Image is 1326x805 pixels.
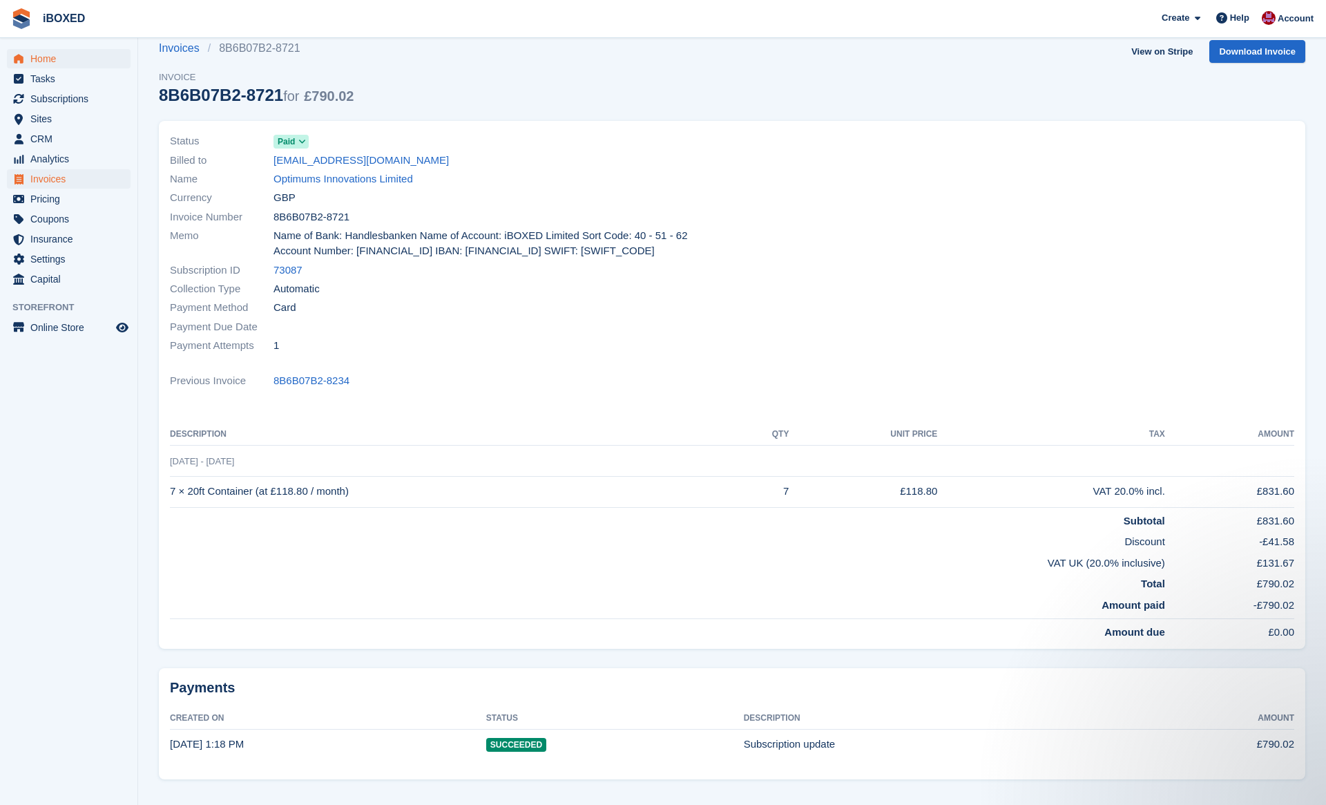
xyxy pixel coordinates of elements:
th: Description [744,708,1135,730]
span: Billed to [170,153,273,169]
th: Unit Price [789,424,937,446]
a: menu [7,69,131,88]
span: GBP [273,190,296,206]
a: iBOXED [37,7,90,30]
a: menu [7,189,131,209]
a: menu [7,49,131,68]
a: Preview store [114,319,131,336]
span: Payment Method [170,300,273,316]
span: Succeeded [486,738,546,752]
img: Amanda Forder [1262,11,1276,25]
td: Subscription update [744,729,1135,759]
a: menu [7,89,131,108]
strong: Amount paid [1102,599,1165,611]
a: menu [7,149,131,169]
td: £790.02 [1165,571,1294,592]
a: 73087 [273,263,302,278]
time: 2025-09-18 12:18:48 UTC [170,738,244,750]
span: Card [273,300,296,316]
td: -£41.58 [1165,529,1294,550]
nav: breadcrumbs [159,40,354,57]
span: Payment Due Date [170,319,273,335]
td: £118.80 [789,476,937,507]
a: menu [7,229,131,249]
td: £831.60 [1165,476,1294,507]
span: Settings [30,249,113,269]
span: Paid [278,135,295,148]
th: Description [170,424,735,446]
span: Previous Invoice [170,373,273,389]
div: VAT 20.0% incl. [937,484,1164,500]
th: Tax [937,424,1164,446]
td: £790.02 [1135,729,1294,759]
strong: Amount due [1104,626,1165,638]
h2: Payments [170,679,1294,697]
span: Home [30,49,113,68]
a: menu [7,129,131,149]
span: Create [1162,11,1189,25]
span: Invoices [30,169,113,189]
span: Online Store [30,318,113,337]
a: Invoices [159,40,208,57]
span: Currency [170,190,273,206]
td: £131.67 [1165,550,1294,571]
th: Amount [1165,424,1294,446]
td: VAT UK (20.0% inclusive) [170,550,1165,571]
a: View on Stripe [1126,40,1198,63]
span: CRM [30,129,113,149]
td: £0.00 [1165,619,1294,641]
img: stora-icon-8386f47178a22dfd0bd8f6a31ec36ba5ce8667c1dd55bd0f319d3a0aa187defe.svg [11,8,32,29]
span: Capital [30,269,113,289]
th: Created On [170,708,486,730]
th: QTY [735,424,789,446]
a: menu [7,109,131,129]
td: 7 × 20ft Container (at £118.80 / month) [170,476,735,507]
span: Sites [30,109,113,129]
span: [DATE] - [DATE] [170,456,234,466]
a: menu [7,269,131,289]
span: Pricing [30,189,113,209]
span: Storefront [12,301,137,314]
span: Automatic [273,281,320,297]
span: Payment Attempts [170,338,273,354]
span: for [283,88,299,104]
span: Insurance [30,229,113,249]
div: 8B6B07B2-8721 [159,86,354,104]
span: Invoice Number [170,209,273,225]
span: Name of Bank: Handlesbanken Name of Account: iBOXED Limited Sort Code: 40 - 51 - 62 Account Numbe... [273,228,724,259]
span: Status [170,133,273,149]
a: menu [7,318,131,337]
span: Memo [170,228,273,259]
span: Subscription ID [170,263,273,278]
td: 7 [735,476,789,507]
a: Paid [273,133,309,149]
span: Coupons [30,209,113,229]
td: £831.60 [1165,507,1294,529]
span: Account [1278,12,1314,26]
span: Help [1230,11,1249,25]
span: Invoice [159,70,354,84]
a: [EMAIL_ADDRESS][DOMAIN_NAME] [273,153,449,169]
strong: Subtotal [1124,515,1165,527]
span: Collection Type [170,281,273,297]
span: Subscriptions [30,89,113,108]
span: 1 [273,338,279,354]
a: Optimums Innovations Limited [273,171,413,187]
span: £790.02 [304,88,354,104]
a: menu [7,209,131,229]
th: Amount [1135,708,1294,730]
a: Download Invoice [1209,40,1305,63]
td: Discount [170,529,1165,550]
a: menu [7,169,131,189]
span: 8B6B07B2-8721 [273,209,349,225]
td: -£790.02 [1165,592,1294,619]
th: Status [486,708,744,730]
span: Name [170,171,273,187]
a: menu [7,249,131,269]
span: Tasks [30,69,113,88]
strong: Total [1141,578,1165,589]
span: Analytics [30,149,113,169]
a: 8B6B07B2-8234 [273,373,349,389]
